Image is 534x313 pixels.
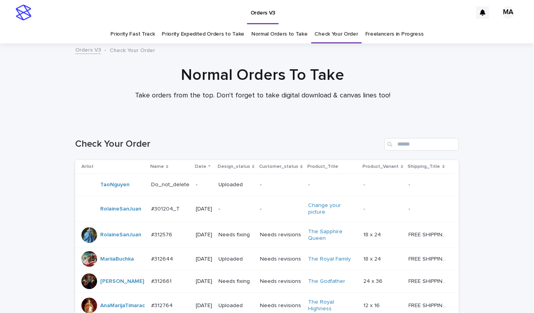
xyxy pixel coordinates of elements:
[75,45,101,54] a: Orders V3
[251,25,308,43] a: Normal Orders to Take
[151,254,175,263] p: #312644
[151,180,191,188] p: Do_not_delete
[150,162,164,171] p: Name
[100,256,134,263] a: MariiaBuchka
[260,206,302,212] p: -
[365,25,424,43] a: Freelancers in Progress
[196,256,212,263] p: [DATE]
[196,232,212,238] p: [DATE]
[218,182,254,188] p: Uploaded
[308,182,357,188] p: -
[363,162,399,171] p: Product_Variant
[100,232,141,238] a: RolaineSanJuan
[75,222,459,248] tr: RolaineSanJuan #312576#312576 [DATE]Needs fixingNeeds revisionsThe Sapphire Queen 18 x 2418 x 24 ...
[71,66,455,85] h1: Normal Orders To Take
[75,139,381,150] h1: Check Your Order
[151,301,174,309] p: #312764
[196,182,212,188] p: -
[218,302,254,309] p: Uploaded
[384,138,459,151] input: Search
[151,204,181,212] p: #301204_T
[100,302,145,309] a: AnaMarijaTimarac
[308,256,351,263] a: The Royal Family
[364,180,367,188] p: -
[364,204,367,212] p: -
[409,254,448,263] p: FREE SHIPPING - preview in 1-2 business days, after your approval delivery will take 5-10 b.d.
[409,204,412,212] p: -
[110,45,155,54] p: Check Your Order
[196,206,212,212] p: [DATE]
[75,248,459,270] tr: MariiaBuchka #312644#312644 [DATE]UploadedNeeds revisionsThe Royal Family 18 x 2418 x 24 FREE SHI...
[106,92,419,100] p: Take orders from the top. Don't forget to take digital download & canvas lines too!
[218,232,254,238] p: Needs fixing
[364,301,382,309] p: 12 x 16
[308,162,339,171] p: Product_Title
[218,162,250,171] p: Design_status
[408,162,440,171] p: Shipping_Title
[260,278,302,285] p: Needs revisions
[260,182,302,188] p: -
[218,206,254,212] p: -
[75,270,459,293] tr: [PERSON_NAME] #312661#312661 [DATE]Needs fixingNeeds revisionsThe Godfather 24 x 3624 x 36 FREE S...
[196,302,212,309] p: [DATE]
[195,162,206,171] p: Date
[364,254,383,263] p: 18 x 24
[81,162,94,171] p: Artist
[364,230,383,238] p: 18 x 24
[196,278,212,285] p: [DATE]
[315,25,358,43] a: Check Your Order
[260,256,302,263] p: Needs revisions
[75,196,459,222] tr: RolaineSanJuan #301204_T#301204_T [DATE]--Change your picture -- --
[308,278,346,285] a: The Godfather
[151,230,174,238] p: #312576
[16,5,31,20] img: stacker-logo-s-only.png
[260,232,302,238] p: Needs revisions
[308,202,357,216] a: Change your picture
[409,277,448,285] p: FREE SHIPPING - preview in 1-2 business days, after your approval delivery will take 5-10 b.d.
[409,301,448,309] p: FREE SHIPPING - preview in 1-2 business days, after your approval delivery will take 5-10 b.d.
[100,278,144,285] a: [PERSON_NAME]
[260,302,302,309] p: Needs revisions
[308,299,357,312] a: The Royal Highness
[75,174,459,196] tr: TaoNguyen Do_not_deleteDo_not_delete -Uploaded---- --
[308,228,357,242] a: The Sapphire Queen
[218,256,254,263] p: Uploaded
[364,277,384,285] p: 24 x 36
[110,25,155,43] a: Priority Fast Track
[100,182,130,188] a: TaoNguyen
[409,180,412,188] p: -
[502,6,514,19] div: MA
[259,162,298,171] p: Customer_status
[218,278,254,285] p: Needs fixing
[100,206,141,212] a: RolaineSanJuan
[151,277,173,285] p: #312661
[162,25,244,43] a: Priority Expedited Orders to Take
[409,230,448,238] p: FREE SHIPPING - preview in 1-2 business days, after your approval delivery will take 5-10 b.d.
